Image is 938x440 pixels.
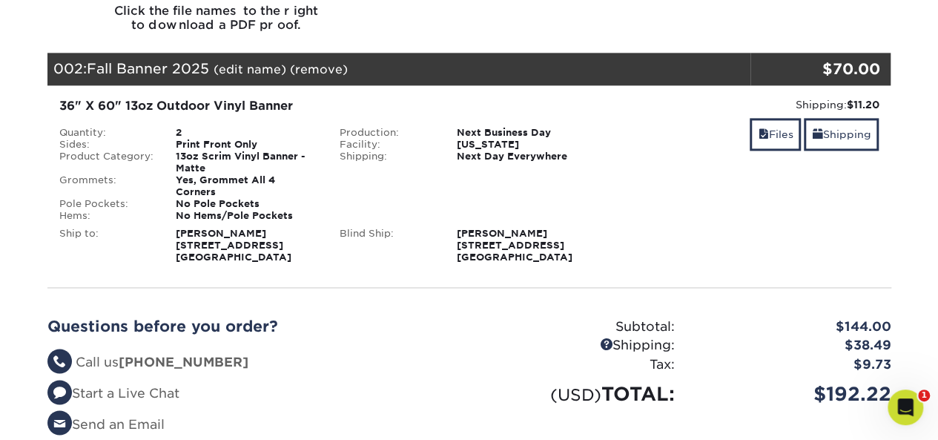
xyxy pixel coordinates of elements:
div: $144.00 [686,318,902,337]
div: Shipping: [469,336,686,355]
span: files [758,128,768,140]
a: Start a Live Chat [47,386,179,401]
span: shipping [812,128,822,140]
div: Sides: [48,139,165,151]
div: Production: [328,127,446,139]
strong: [PHONE_NUMBER] [119,355,248,370]
div: Print Front Only [165,139,328,151]
div: 2 [165,127,328,139]
div: $9.73 [686,355,902,375]
div: Subtotal: [469,318,686,337]
div: $70.00 [750,58,880,80]
a: (edit name) [214,62,286,76]
div: Yes, Grommet All 4 Corners [165,174,328,198]
div: Shipping: [328,151,446,162]
a: Shipping [804,118,879,150]
div: 13oz Scrim Vinyl Banner - Matte [165,151,328,174]
strong: [PERSON_NAME] [STREET_ADDRESS] [GEOGRAPHIC_DATA] [176,228,291,263]
div: Next Day Everywhere [446,151,610,162]
h6: Click the file names to the right to download a PDF proof. [47,4,386,44]
div: $38.49 [686,336,902,355]
strong: $11.20 [846,99,879,111]
div: $192.22 [686,380,902,408]
div: Tax: [469,355,686,375]
div: Facility: [328,139,446,151]
span: Fall Banner 2025 [87,60,209,76]
span: 1 [918,390,930,401]
div: Next Business Day [446,127,610,139]
div: Grommets: [48,174,165,198]
div: Shipping: [621,97,879,112]
div: Blind Ship: [328,228,446,263]
div: Pole Pockets: [48,198,165,210]
div: No Hems/Pole Pockets [165,210,328,222]
div: Hems: [48,210,165,222]
div: Quantity: [48,127,165,139]
iframe: Intercom live chat [888,390,923,425]
a: Files [750,118,801,150]
h2: Questions before you order? [47,318,458,335]
small: (USD) [550,385,601,404]
a: (remove) [290,62,348,76]
div: 002: [47,53,750,85]
div: Ship to: [48,228,165,263]
strong: [PERSON_NAME] [STREET_ADDRESS] [GEOGRAPHIC_DATA] [457,228,572,263]
div: Product Category: [48,151,165,174]
div: [US_STATE] [446,139,610,151]
div: TOTAL: [469,380,686,408]
div: 36" X 60" 13oz Outdoor Vinyl Banner [59,97,598,115]
li: Call us [47,353,458,372]
div: No Pole Pockets [165,198,328,210]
